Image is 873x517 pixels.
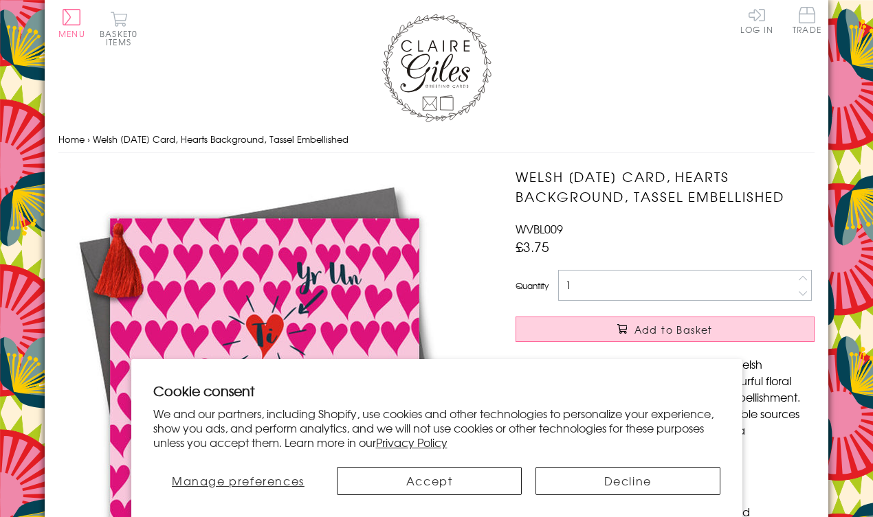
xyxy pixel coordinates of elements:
[516,167,815,207] h1: Welsh [DATE] Card, Hearts Background, Tassel Embellished
[58,126,815,154] nav: breadcrumbs
[793,7,821,34] span: Trade
[172,472,305,489] span: Manage preferences
[58,133,85,146] a: Home
[87,133,90,146] span: ›
[516,279,549,292] label: Quantity
[93,133,349,146] span: Welsh [DATE] Card, Hearts Background, Tassel Embellished
[516,317,815,342] button: Add to Basket
[58,27,85,40] span: Menu
[516,237,549,256] span: £3.75
[58,9,85,38] button: Menu
[382,14,491,122] img: Claire Giles Greetings Cards
[634,323,713,336] span: Add to Basket
[100,11,137,46] button: Basket0 items
[535,467,720,495] button: Decline
[153,381,720,400] h2: Cookie consent
[106,27,137,48] span: 0 items
[516,356,815,455] p: Love is in the air with this beautiful vibrant Welsh language [DATE] card. Designed with colourfu...
[337,467,522,495] button: Accept
[153,467,323,495] button: Manage preferences
[793,7,821,36] a: Trade
[740,7,773,34] a: Log In
[376,434,447,450] a: Privacy Policy
[153,406,720,449] p: We and our partners, including Shopify, use cookies and other technologies to personalize your ex...
[516,220,563,237] span: WVBL009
